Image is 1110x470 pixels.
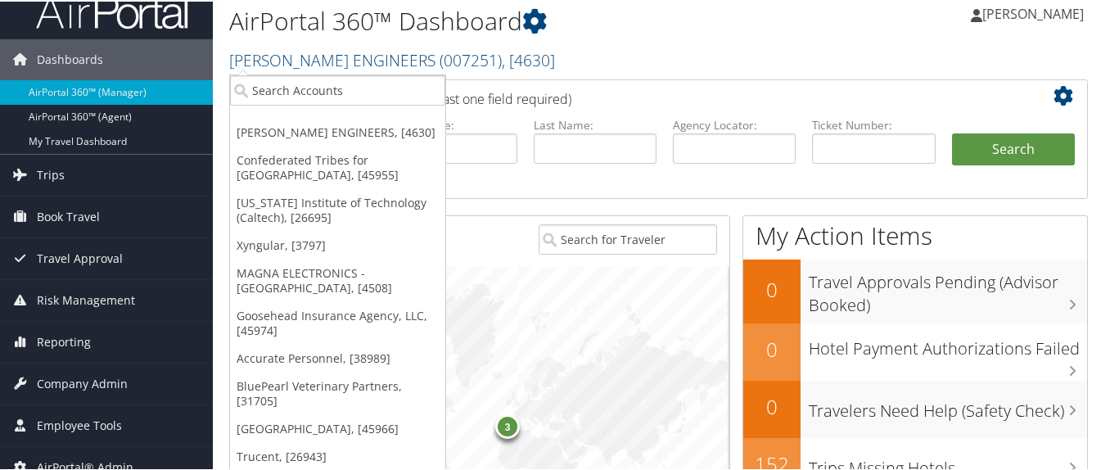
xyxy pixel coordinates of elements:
span: Risk Management [37,278,135,319]
input: Search for Traveler [539,223,717,253]
h3: Travelers Need Help (Safety Check) [809,390,1087,421]
a: Confederated Tribes for [GEOGRAPHIC_DATA], [45955] [230,145,445,188]
span: (at least one field required) [415,88,571,106]
label: Agency Locator: [673,115,796,132]
span: Employee Tools [37,404,122,445]
a: [GEOGRAPHIC_DATA], [45966] [230,414,445,441]
span: ( 007251 ) [440,47,502,70]
h3: Travel Approvals Pending (Advisor Booked) [809,261,1087,315]
h1: AirPortal 360™ Dashboard [229,2,810,37]
span: Trips [37,153,65,194]
h2: Airtinerary Lookup [255,81,1004,109]
h2: 0 [743,334,801,362]
h3: Hotel Payment Authorizations Failed [809,328,1087,359]
a: [PERSON_NAME] ENGINEERS [229,47,555,70]
input: Search Accounts [230,74,445,104]
a: 0Hotel Payment Authorizations Failed [743,322,1087,379]
a: Trucent, [26943] [230,441,445,469]
a: Xyngular, [3797] [230,230,445,258]
span: Reporting [37,320,91,361]
a: [US_STATE] Institute of Technology (Caltech), [26695] [230,188,445,230]
button: Search [952,132,1075,165]
label: First Name: [394,115,517,132]
a: Goosehead Insurance Agency, LLC, [45974] [230,301,445,343]
label: Ticket Number: [812,115,935,132]
h1: My Action Items [743,217,1087,251]
div: 3 [495,413,520,437]
h2: 0 [743,274,801,302]
a: Accurate Personnel, [38989] [230,343,445,371]
a: [PERSON_NAME] ENGINEERS, [4630] [230,117,445,145]
span: , [ 4630 ] [502,47,555,70]
a: MAGNA ELECTRONICS - [GEOGRAPHIC_DATA], [4508] [230,258,445,301]
a: BluePearl Veterinary Partners, [31705] [230,371,445,414]
span: Dashboards [37,38,103,79]
span: Company Admin [37,362,128,403]
h2: 0 [743,391,801,419]
span: Travel Approval [37,237,123,278]
span: [PERSON_NAME] [982,3,1084,21]
a: 0Travel Approvals Pending (Advisor Booked) [743,258,1087,321]
label: Last Name: [534,115,657,132]
a: 0Travelers Need Help (Safety Check) [743,379,1087,436]
span: Book Travel [37,195,100,236]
